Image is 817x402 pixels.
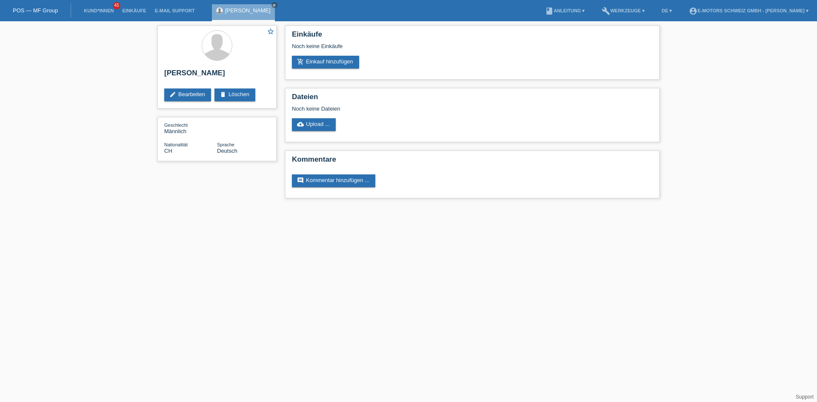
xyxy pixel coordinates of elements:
[113,2,120,9] span: 45
[545,7,554,15] i: book
[225,7,271,14] a: [PERSON_NAME]
[214,88,255,101] a: deleteLöschen
[271,2,277,8] a: close
[685,8,813,13] a: account_circleE-Motors Schweiz GmbH - [PERSON_NAME] ▾
[164,123,188,128] span: Geschlecht
[796,394,814,400] a: Support
[297,121,304,128] i: cloud_upload
[118,8,150,13] a: Einkäufe
[292,105,552,112] div: Noch keine Dateien
[597,8,649,13] a: buildWerkzeuge ▾
[267,28,274,35] i: star_border
[220,91,226,98] i: delete
[164,88,211,101] a: editBearbeiten
[217,148,237,154] span: Deutsch
[217,142,234,147] span: Sprache
[297,58,304,65] i: add_shopping_cart
[164,122,217,134] div: Männlich
[292,43,653,56] div: Noch keine Einkäufe
[292,93,653,105] h2: Dateien
[292,30,653,43] h2: Einkäufe
[657,8,676,13] a: DE ▾
[267,28,274,37] a: star_border
[297,177,304,184] i: comment
[164,142,188,147] span: Nationalität
[80,8,118,13] a: Kund*innen
[13,7,58,14] a: POS — MF Group
[292,174,375,187] a: commentKommentar hinzufügen ...
[272,3,277,7] i: close
[602,7,610,15] i: build
[169,91,176,98] i: edit
[151,8,199,13] a: E-Mail Support
[541,8,589,13] a: bookAnleitung ▾
[164,148,172,154] span: Schweiz
[689,7,697,15] i: account_circle
[292,155,653,168] h2: Kommentare
[292,56,359,68] a: add_shopping_cartEinkauf hinzufügen
[292,118,336,131] a: cloud_uploadUpload ...
[164,69,270,82] h2: [PERSON_NAME]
